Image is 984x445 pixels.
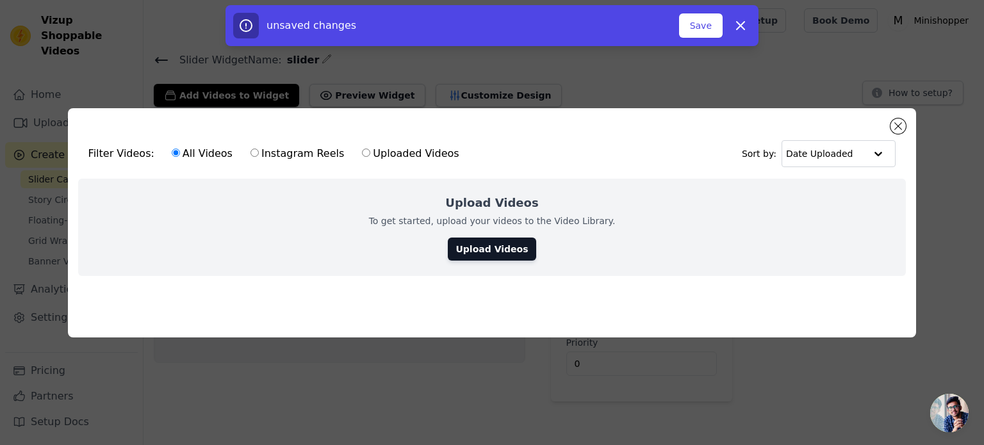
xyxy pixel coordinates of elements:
div: Filter Videos: [88,139,466,168]
h2: Upload Videos [445,194,538,212]
label: All Videos [171,145,233,162]
a: Upload Videos [448,238,536,261]
p: To get started, upload your videos to the Video Library. [369,214,616,227]
div: Open chat [930,394,969,432]
label: Uploaded Videos [361,145,459,162]
div: Sort by: [742,140,896,167]
span: unsaved changes [266,19,356,31]
button: Save [679,13,723,38]
label: Instagram Reels [250,145,345,162]
button: Close modal [890,118,906,134]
